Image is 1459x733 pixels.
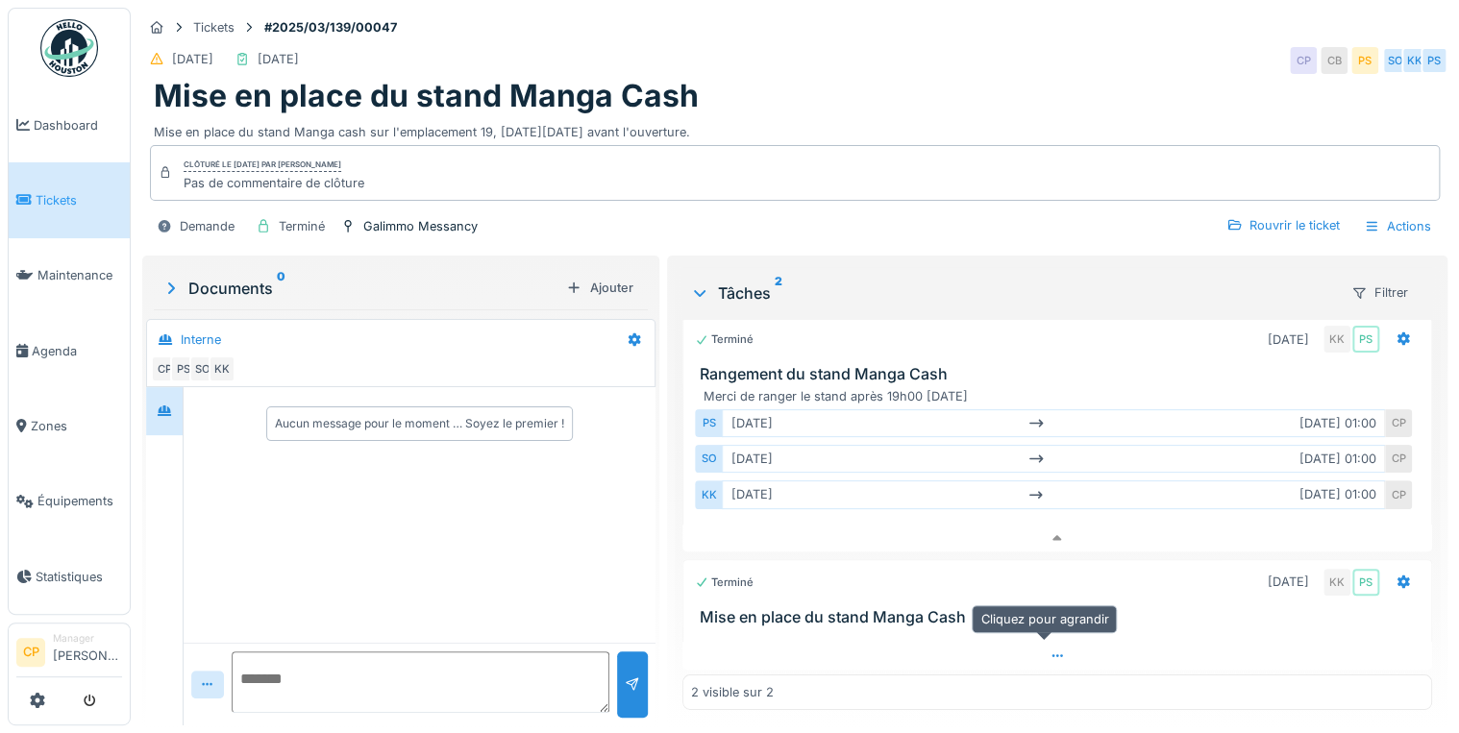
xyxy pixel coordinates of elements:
[277,277,285,300] sup: 0
[558,275,640,301] div: Ajouter
[209,355,235,382] div: KK
[151,355,178,382] div: CP
[9,87,130,162] a: Dashboard
[258,50,299,68] div: [DATE]
[181,330,221,349] div: Interne
[1355,212,1440,240] div: Actions
[1219,212,1348,238] div: Rouvrir le ticket
[9,313,130,388] a: Agenda
[722,445,1385,473] div: [DATE] [DATE] 01:00
[695,574,753,591] div: Terminé
[699,608,1423,626] h3: Mise en place du stand Manga Cash
[690,281,1335,305] div: Tâches
[275,415,564,432] div: Aucun message pour le moment … Soyez le premier !
[161,277,558,300] div: Documents
[193,18,235,37] div: Tickets
[257,18,405,37] strong: #2025/03/139/00047
[1268,330,1309,349] div: [DATE]
[1385,409,1412,437] div: CP
[53,631,122,672] li: [PERSON_NAME]
[37,266,122,284] span: Maintenance
[363,217,478,235] div: Galimmo Messancy
[16,631,122,677] a: CP Manager[PERSON_NAME]
[36,568,122,586] span: Statistiques
[32,342,122,360] span: Agenda
[722,409,1385,437] div: [DATE] [DATE] 01:00
[695,445,722,473] div: SO
[40,19,98,77] img: Badge_color-CXgf-gQk.svg
[1268,573,1309,591] div: [DATE]
[9,464,130,539] a: Équipements
[170,355,197,382] div: PS
[16,638,45,667] li: CP
[774,281,781,305] sup: 2
[695,331,753,348] div: Terminé
[699,365,1423,383] h3: Rangement du stand Manga Cash
[1352,569,1379,596] div: PS
[279,217,325,235] div: Terminé
[154,115,1436,141] div: Mise en place du stand Manga cash sur l'emplacement 19, [DATE][DATE] avant l'ouverture.
[34,116,122,134] span: Dashboard
[691,683,774,701] div: 2 visible sur 2
[53,631,122,646] div: Manager
[9,539,130,614] a: Statistiques
[1343,279,1417,306] div: Filtrer
[1421,47,1447,74] div: PS
[1385,445,1412,473] div: CP
[1352,326,1379,353] div: PS
[9,388,130,463] a: Zones
[184,174,364,192] div: Pas de commentaire de clôture
[972,605,1117,633] div: Cliquez pour agrandir
[37,492,122,510] span: Équipements
[695,409,722,437] div: PS
[184,159,341,172] div: Clôturé le [DATE] par [PERSON_NAME]
[1382,47,1409,74] div: SO
[1323,569,1350,596] div: KK
[189,355,216,382] div: SO
[1385,480,1412,508] div: CP
[154,78,699,114] h1: Mise en place du stand Manga Cash
[36,191,122,209] span: Tickets
[9,238,130,313] a: Maintenance
[31,417,122,435] span: Zones
[1401,47,1428,74] div: KK
[172,50,213,68] div: [DATE]
[695,480,722,508] div: KK
[180,217,235,235] div: Demande
[722,480,1385,508] div: [DATE] [DATE] 01:00
[1323,326,1350,353] div: KK
[1290,47,1317,74] div: CP
[1321,47,1348,74] div: CB
[9,162,130,237] a: Tickets
[1351,47,1378,74] div: PS
[703,387,1420,405] div: Merci de ranger le stand après 19h00 [DATE]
